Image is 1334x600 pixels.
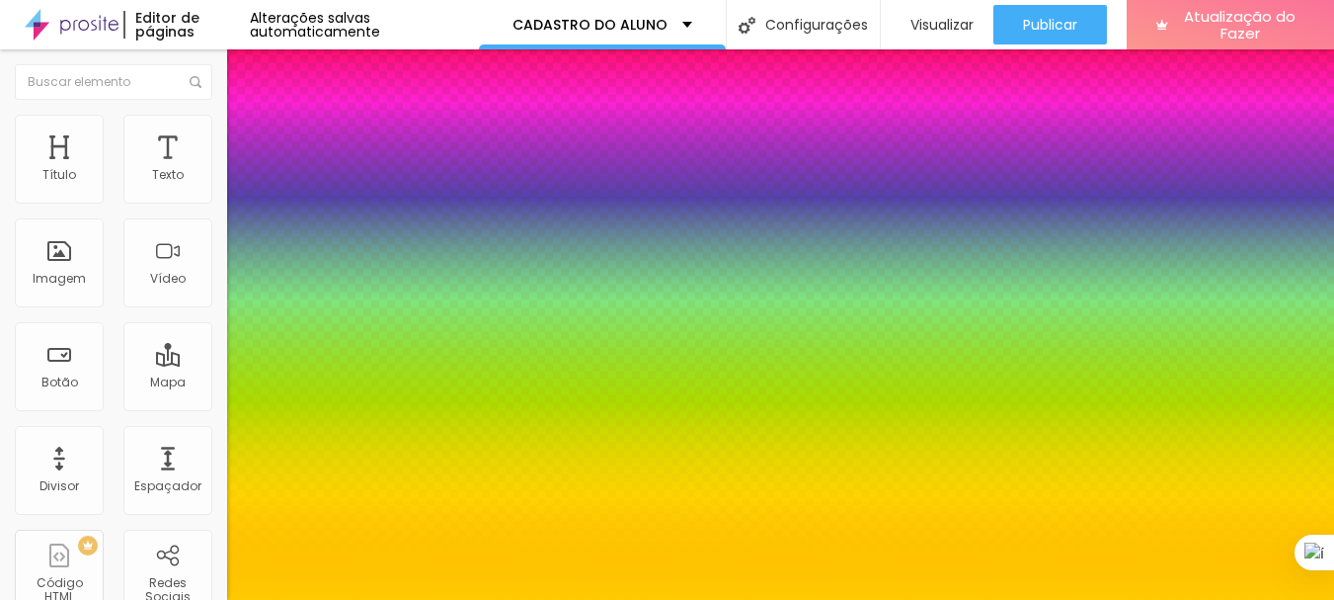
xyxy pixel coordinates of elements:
font: CADASTRO DO ALUNO [512,15,667,35]
font: Texto [152,166,184,183]
font: Vídeo [150,270,186,287]
font: Mapa [150,374,186,390]
font: Divisor [39,477,79,494]
button: Visualizar [881,5,993,44]
font: Editor de páginas [135,8,199,42]
font: Alterações salvas automaticamente [250,8,380,42]
font: Título [42,166,76,183]
input: Buscar elemento [15,64,212,100]
font: Publicar [1023,15,1077,35]
font: Configurações [765,15,868,35]
font: Botão [41,374,78,390]
img: Ícone [190,76,201,88]
font: Visualizar [910,15,974,35]
font: Imagem [33,270,86,287]
font: Espaçador [134,477,201,494]
font: Atualização do Fazer [1184,6,1295,43]
img: Ícone [739,17,755,34]
button: Publicar [993,5,1107,44]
